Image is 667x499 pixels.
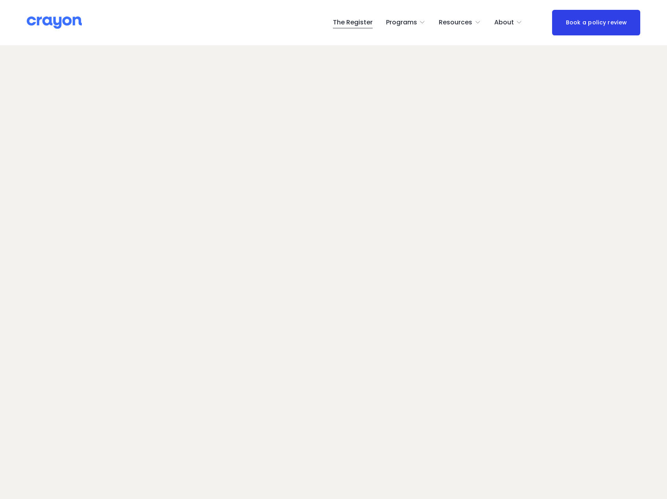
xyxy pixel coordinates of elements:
span: About [494,17,514,28]
a: The Register [333,16,373,29]
a: folder dropdown [439,16,481,29]
img: Crayon [27,16,82,29]
a: folder dropdown [494,16,523,29]
span: Resources [439,17,472,28]
a: Book a policy review [552,10,640,35]
a: folder dropdown [386,16,426,29]
span: Programs [386,17,417,28]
